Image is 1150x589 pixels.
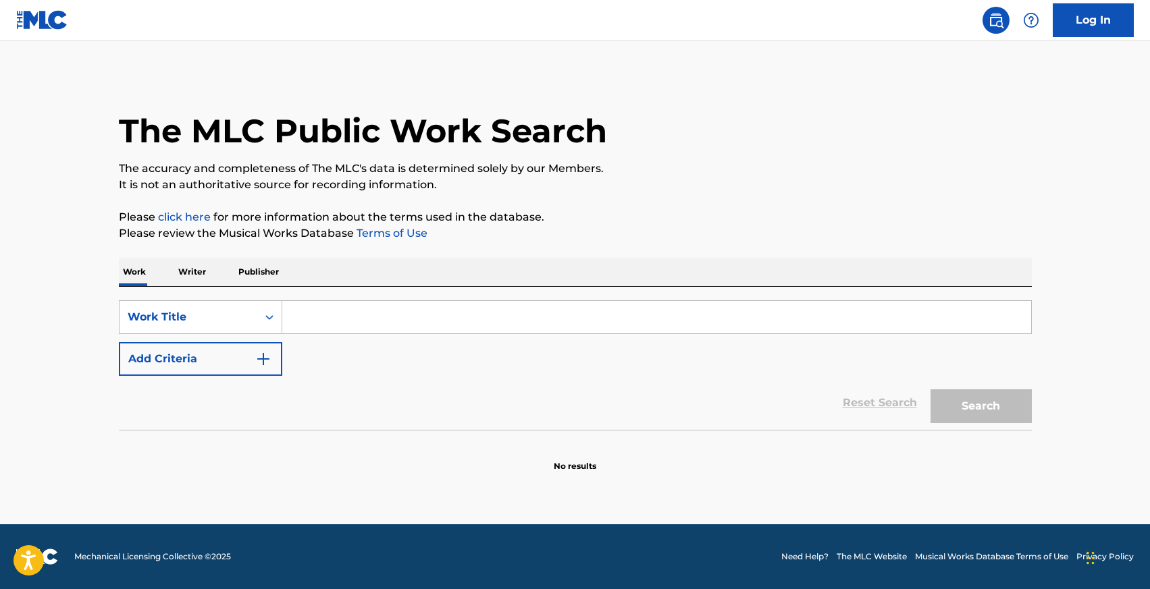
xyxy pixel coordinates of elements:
p: Writer [174,258,210,286]
a: Log In [1053,3,1134,37]
p: No results [554,444,596,472]
img: MLC Logo [16,10,68,30]
p: Work [119,258,150,286]
p: The accuracy and completeness of The MLC's data is determined solely by our Members. [119,161,1032,177]
div: Drag [1087,538,1095,578]
p: Please review the Musical Works Database [119,225,1032,242]
h1: The MLC Public Work Search [119,111,607,151]
div: Help [1018,7,1045,34]
a: click here [158,211,211,223]
p: It is not an authoritative source for recording information. [119,177,1032,193]
a: Musical Works Database Terms of Use [915,551,1068,563]
p: Publisher [234,258,283,286]
img: search [988,12,1004,28]
img: 9d2ae6d4665cec9f34b9.svg [255,351,271,367]
a: Privacy Policy [1076,551,1134,563]
form: Search Form [119,300,1032,430]
a: Need Help? [781,551,829,563]
p: Please for more information about the terms used in the database. [119,209,1032,225]
button: Add Criteria [119,342,282,376]
iframe: Chat Widget [1082,524,1150,589]
a: Terms of Use [354,227,427,240]
span: Mechanical Licensing Collective © 2025 [74,551,231,563]
img: help [1023,12,1039,28]
img: logo [16,549,58,565]
a: The MLC Website [837,551,907,563]
div: Work Title [128,309,249,325]
a: Public Search [983,7,1010,34]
